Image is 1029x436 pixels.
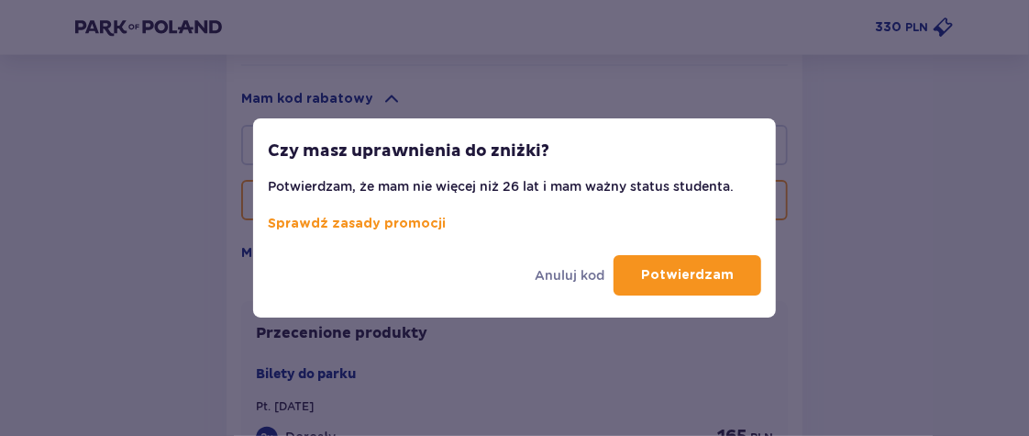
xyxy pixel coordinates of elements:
button: Potwierdzam [614,255,761,296]
p: Czy masz uprawnienia do zniżki? [268,140,549,162]
p: Potwierdzam [641,266,734,285]
p: Potwierdzam, że mam nie więcej niż 26 lat i mam ważny status studenta. [268,177,734,233]
a: Anuluj kod [535,266,604,285]
a: Sprawdź zasady promocji [268,218,446,230]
